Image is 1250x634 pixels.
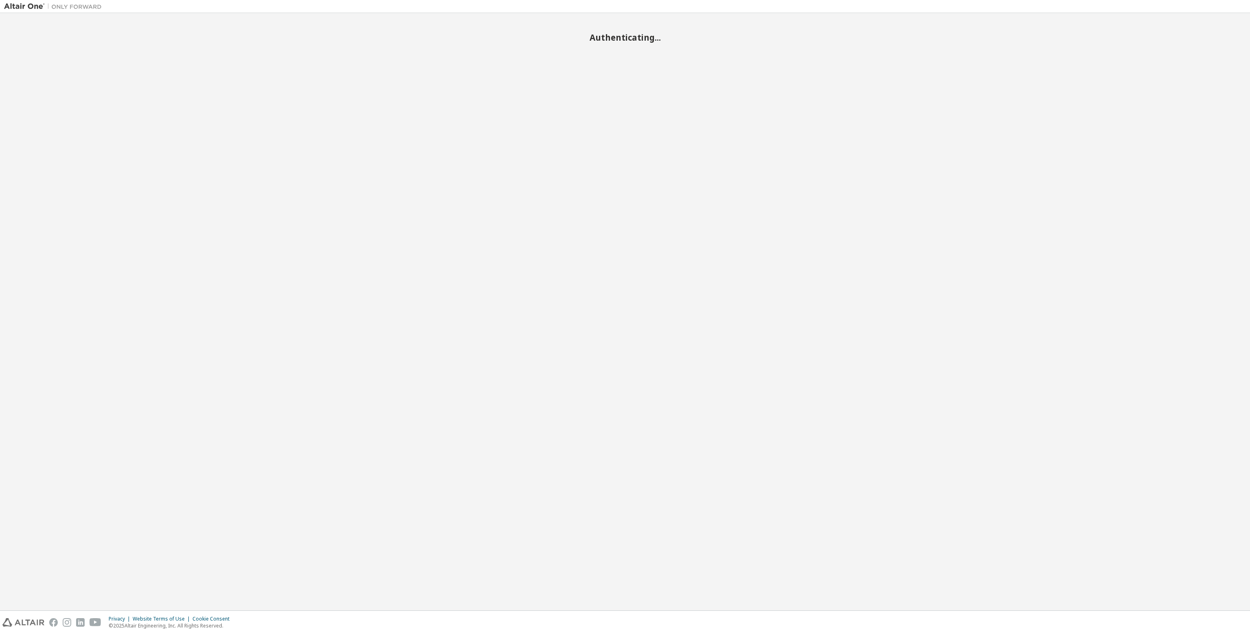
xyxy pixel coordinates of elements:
[2,618,44,627] img: altair_logo.svg
[90,618,101,627] img: youtube.svg
[109,616,133,622] div: Privacy
[133,616,192,622] div: Website Terms of Use
[76,618,85,627] img: linkedin.svg
[4,2,106,11] img: Altair One
[49,618,58,627] img: facebook.svg
[63,618,71,627] img: instagram.svg
[4,32,1246,43] h2: Authenticating...
[109,622,234,629] p: © 2025 Altair Engineering, Inc. All Rights Reserved.
[192,616,234,622] div: Cookie Consent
